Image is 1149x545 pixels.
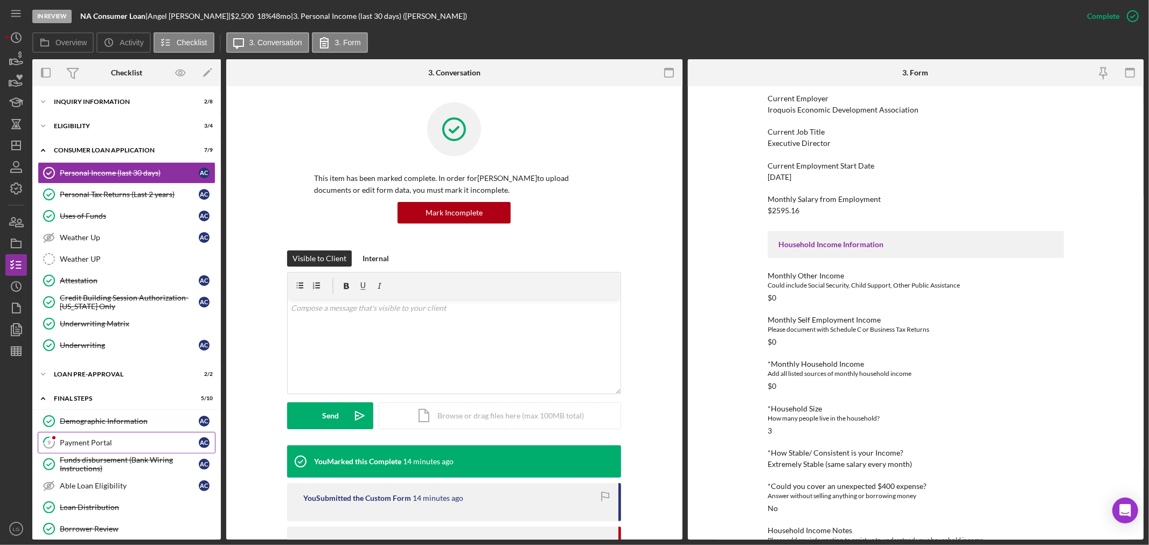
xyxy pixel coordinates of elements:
text: LG [13,526,20,532]
div: *Could you cover an unexpected $400 expense? [768,482,1064,491]
div: Mark Incomplete [426,202,483,223]
div: A C [199,340,210,351]
div: Credit Building Session Authorization- [US_STATE] Only [60,294,199,311]
div: Demographic Information [60,417,199,425]
button: 3. Form [312,32,368,53]
div: Underwriting [60,341,199,350]
div: A C [199,416,210,427]
a: Demographic InformationAC [38,410,215,432]
div: $2595.16 [768,206,799,215]
div: Loan Pre-Approval [54,371,186,378]
button: Internal [357,250,394,267]
div: Household Income Notes [768,526,1064,535]
a: Able Loan EligibilityAC [38,475,215,497]
a: Underwriting Matrix [38,313,215,334]
div: Current Employer [768,94,1064,103]
div: Visible to Client [293,250,346,267]
button: Checklist [154,32,214,53]
div: 7 / 9 [193,147,213,153]
div: Please document with Schedule C or Business Tax Returns [768,324,1064,335]
div: Funds disbursement (Bank Wiring Instructions) [60,456,199,473]
div: Internal [363,250,389,267]
div: Monthly Other Income [768,271,1064,280]
div: Complete [1087,5,1119,27]
div: | [80,12,148,20]
button: Send [287,402,373,429]
div: A C [199,189,210,200]
div: Weather Up [60,233,199,242]
div: 2 / 2 [193,371,213,378]
div: $0 [768,294,776,302]
div: Executive Director [768,139,831,148]
div: Monthly Self Employment Income [768,316,1064,324]
button: Activity [96,32,150,53]
div: Attestation [60,276,199,285]
div: A C [199,480,210,491]
div: A C [199,297,210,308]
a: Credit Building Session Authorization- [US_STATE] OnlyAC [38,291,215,313]
div: Able Loan Eligibility [60,481,199,490]
b: NA Consumer Loan [80,11,145,20]
p: This item has been marked complete. In order for [PERSON_NAME] to upload documents or edit form d... [314,172,594,197]
div: A C [199,459,210,470]
a: Personal Tax Returns (Last 2 years)AC [38,184,215,205]
div: Eligibility [54,123,186,129]
div: 3 / 4 [193,123,213,129]
div: 5 / 10 [193,395,213,402]
div: Extremely Stable (same salary every month) [768,460,912,469]
div: Angel [PERSON_NAME] | [148,12,231,20]
a: Loan Distribution [38,497,215,518]
div: No [768,504,778,513]
div: A C [199,275,210,286]
a: AttestationAC [38,270,215,291]
div: A C [199,232,210,243]
label: 3. Form [335,38,361,47]
div: Monthly Salary from Employment [768,195,1064,204]
div: Payment Portal [60,438,199,447]
div: | 3. Personal Income (last 30 days) ([PERSON_NAME]) [291,12,467,20]
div: Answer without selling anything or borrowing money [768,491,1064,501]
div: *Monthly Household Income [768,360,1064,368]
div: *Household Size [768,404,1064,413]
div: A C [199,437,210,448]
div: Weather UP [60,255,215,263]
a: Weather UP [38,248,215,270]
div: FINAL STEPS [54,395,186,402]
div: Add all listed sources of monthly household income [768,368,1064,379]
button: Complete [1076,5,1144,27]
div: $0 [768,338,776,346]
div: *How Stable/ Consistent is your Income? [768,449,1064,457]
div: [DATE] [768,173,791,181]
button: 3. Conversation [226,32,309,53]
div: You Marked this Complete [314,457,401,466]
div: Could include Social Security, Child Support, Other Public Assistance [768,280,1064,291]
a: 9Payment PortalAC [38,432,215,453]
div: You Submitted the Custom Form [303,494,411,502]
div: Personal Income (last 30 days) [60,169,199,177]
div: 3. Conversation [428,68,481,77]
label: 3. Conversation [249,38,302,47]
span: $2,500 [231,11,254,20]
label: Overview [55,38,87,47]
div: Inquiry Information [54,99,186,105]
div: Uses of Funds [60,212,199,220]
time: 2025-09-10 20:15 [413,494,463,502]
div: Loan Distribution [60,503,215,512]
div: 48 mo [271,12,291,20]
a: Personal Income (last 30 days)AC [38,162,215,184]
div: 2 / 8 [193,99,213,105]
button: LG [5,518,27,540]
a: Uses of FundsAC [38,205,215,227]
div: How many people live in the household? [768,413,1064,424]
a: Weather UpAC [38,227,215,248]
div: Household Income Information [778,240,1053,249]
button: Visible to Client [287,250,352,267]
div: Iroquois Economic Development Association [768,106,918,114]
time: 2025-09-10 20:15 [403,457,454,466]
label: Checklist [177,38,207,47]
div: Current Job Title [768,128,1064,136]
div: 18 % [257,12,271,20]
div: Checklist [111,68,142,77]
div: $0 [768,382,776,390]
button: Mark Incomplete [398,202,511,223]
